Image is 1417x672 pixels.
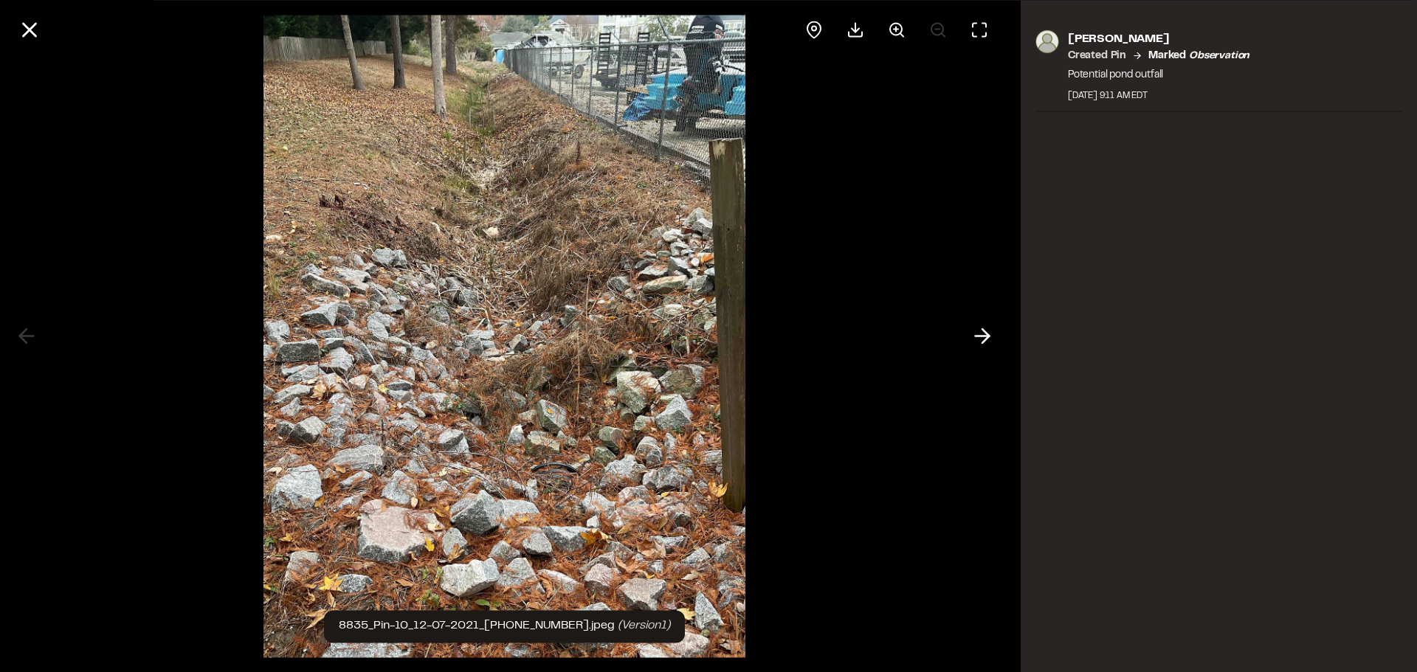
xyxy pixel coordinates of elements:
[12,12,47,47] button: Close modal
[1035,30,1059,53] img: photo
[1189,51,1249,60] em: observation
[1068,47,1126,63] p: Created Pin
[1068,89,1249,102] div: [DATE] 9:11 AM EDT
[1068,30,1249,47] p: [PERSON_NAME]
[962,12,997,47] button: Toggle Fullscreen
[796,12,832,47] div: View pin on map
[1068,66,1249,83] p: Potential pond outfall
[1148,47,1249,63] p: Marked
[879,12,914,47] button: Zoom in
[965,319,1000,354] button: Next photo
